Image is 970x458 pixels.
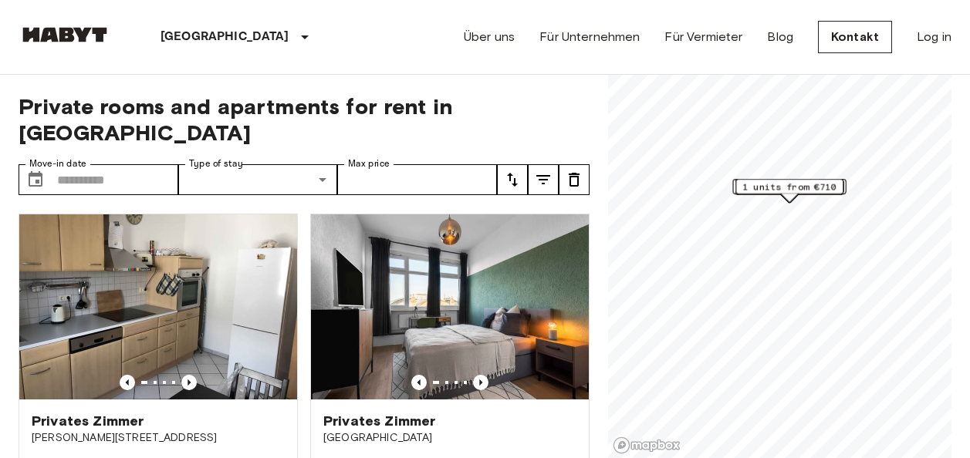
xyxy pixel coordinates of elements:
[32,430,285,446] span: [PERSON_NAME][STREET_ADDRESS]
[767,28,793,46] a: Blog
[528,164,559,195] button: tune
[29,157,86,170] label: Move-in date
[464,28,515,46] a: Über uns
[742,180,836,194] span: 1 units from €710
[19,214,297,399] img: Marketing picture of unit DE-04-031-001-01HF
[497,164,528,195] button: tune
[664,28,742,46] a: Für Vermieter
[323,412,435,430] span: Privates Zimmer
[161,28,289,46] p: [GEOGRAPHIC_DATA]
[735,179,843,203] div: Map marker
[917,28,951,46] a: Log in
[20,164,51,195] button: Choose date
[613,436,681,454] a: Mapbox logo
[473,375,488,390] button: Previous image
[19,93,590,146] span: Private rooms and apartments for rent in [GEOGRAPHIC_DATA]
[818,21,892,53] a: Kontakt
[411,375,427,390] button: Previous image
[32,412,144,430] span: Privates Zimmer
[323,430,576,446] span: [GEOGRAPHIC_DATA]
[311,214,589,399] img: Marketing picture of unit DE-04-001-001-05HF
[733,179,847,203] div: Map marker
[120,375,135,390] button: Previous image
[559,164,590,195] button: tune
[181,375,197,390] button: Previous image
[19,27,111,42] img: Habyt
[539,28,640,46] a: Für Unternehmen
[348,157,390,170] label: Max price
[189,157,243,170] label: Type of stay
